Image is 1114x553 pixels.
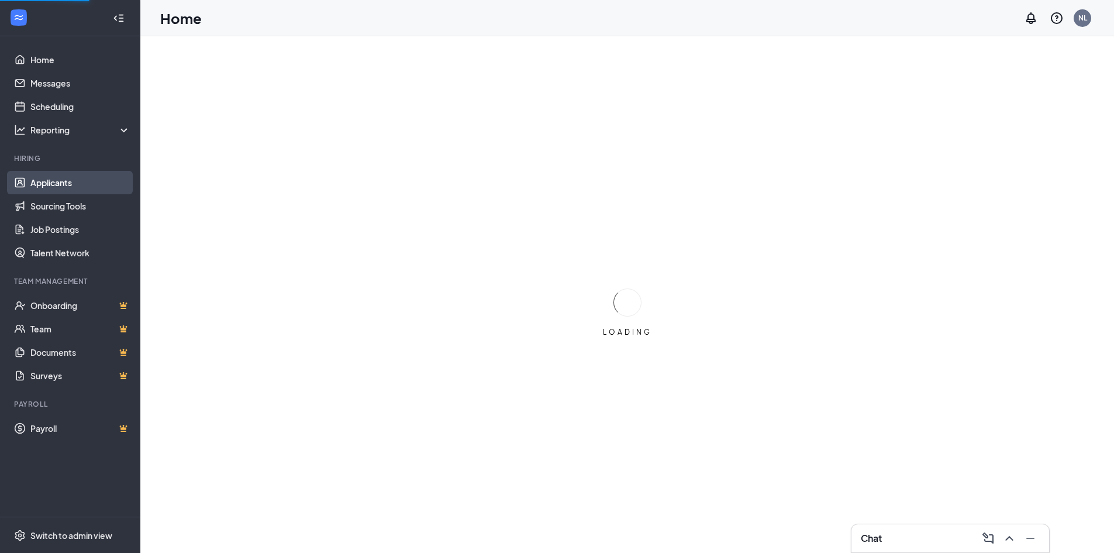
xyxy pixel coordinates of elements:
svg: Collapse [113,12,125,24]
svg: Notifications [1024,11,1038,25]
div: Payroll [14,399,128,409]
h1: Home [160,8,202,28]
a: Home [30,48,130,71]
a: Applicants [30,171,130,194]
div: Reporting [30,124,131,136]
a: Sourcing Tools [30,194,130,218]
div: LOADING [598,327,657,337]
svg: Analysis [14,124,26,136]
div: Switch to admin view [30,530,112,541]
svg: Settings [14,530,26,541]
h3: Chat [861,532,882,545]
button: ChevronUp [1000,529,1019,548]
svg: ChevronUp [1002,531,1016,545]
div: Hiring [14,153,128,163]
a: Talent Network [30,241,130,265]
a: PayrollCrown [30,417,130,440]
svg: WorkstreamLogo [13,12,25,23]
svg: ComposeMessage [981,531,995,545]
a: Messages [30,71,130,95]
a: SurveysCrown [30,364,130,387]
a: Job Postings [30,218,130,241]
a: OnboardingCrown [30,294,130,317]
a: TeamCrown [30,317,130,341]
div: Team Management [14,276,128,286]
button: ComposeMessage [979,529,998,548]
svg: QuestionInfo [1050,11,1064,25]
a: Scheduling [30,95,130,118]
svg: Minimize [1023,531,1037,545]
div: NL [1078,13,1087,23]
a: DocumentsCrown [30,341,130,364]
button: Minimize [1021,529,1040,548]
